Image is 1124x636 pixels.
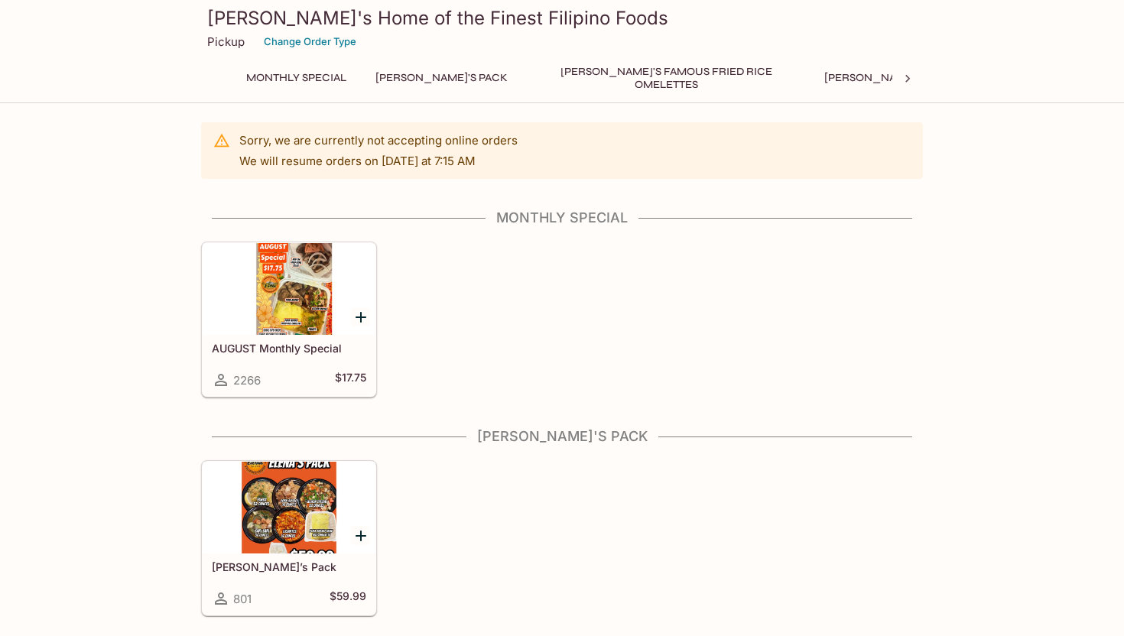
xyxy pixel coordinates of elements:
[367,67,516,89] button: [PERSON_NAME]'s Pack
[203,462,375,553] div: Elena’s Pack
[202,461,376,615] a: [PERSON_NAME]’s Pack801$59.99
[528,67,804,89] button: [PERSON_NAME]'s Famous Fried Rice Omelettes
[202,242,376,397] a: AUGUST Monthly Special2266$17.75
[351,526,370,545] button: Add Elena’s Pack
[207,34,245,49] p: Pickup
[351,307,370,326] button: Add AUGUST Monthly Special
[233,373,261,388] span: 2266
[239,154,518,168] p: We will resume orders on [DATE] at 7:15 AM
[207,6,917,30] h3: [PERSON_NAME]'s Home of the Finest Filipino Foods
[238,67,355,89] button: Monthly Special
[257,30,363,54] button: Change Order Type
[816,67,1011,89] button: [PERSON_NAME]'s Mixed Plates
[201,428,923,445] h4: [PERSON_NAME]'s Pack
[203,243,375,335] div: AUGUST Monthly Special
[233,592,252,606] span: 801
[201,209,923,226] h4: Monthly Special
[212,560,366,573] h5: [PERSON_NAME]’s Pack
[212,342,366,355] h5: AUGUST Monthly Special
[239,133,518,148] p: Sorry, we are currently not accepting online orders
[335,371,366,389] h5: $17.75
[330,589,366,608] h5: $59.99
